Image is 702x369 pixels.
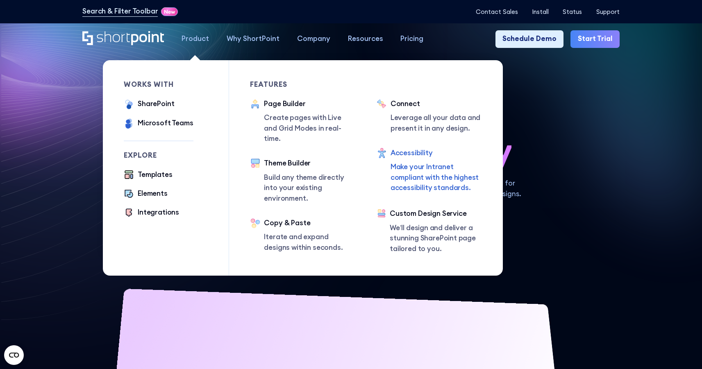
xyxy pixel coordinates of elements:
a: Home [82,31,164,46]
div: Company [297,34,330,44]
div: Elements [138,188,168,199]
div: Why ShortPoint [227,34,279,44]
div: Product [182,34,209,44]
div: Accessibility [391,148,482,158]
a: Search & Filter Toolbar [82,6,158,17]
div: Templates [138,170,172,180]
div: Explore [124,152,193,159]
a: Company [288,30,339,48]
button: Open CMP widget [4,345,24,365]
a: Theme BuilderBuild any theme directly into your existing environment. [250,158,355,204]
div: Page Builder [264,99,355,109]
div: Theme Builder [264,158,355,169]
iframe: Chat Widget [661,330,702,369]
a: Start Trial [570,30,619,48]
a: Page BuilderCreate pages with Live and Grid Modes in real-time. [250,99,355,144]
a: Support [596,8,620,15]
h1: SharePoint Design has never been [82,98,619,168]
div: works with [124,81,193,88]
a: Microsoft Teams [124,118,193,130]
a: Why ShortPoint [218,30,289,48]
a: Custom Design ServiceWe’ll design and deliver a stunning SharePoint page tailored to you. [377,208,482,255]
p: Create pages with Live and Grid Modes in real-time. [264,113,355,144]
div: SharePoint [138,99,174,109]
div: Custom Design Service [390,208,482,219]
a: Integrations [124,207,179,219]
div: Microsoft Teams [138,118,193,129]
a: Contact Sales [476,8,518,15]
span: so easy [405,133,511,168]
a: Copy & PasteIterate and expand designs within seconds. [250,218,355,253]
p: Leverage all your data and present it in any design. [391,113,482,134]
a: Pricing [392,30,432,48]
a: Schedule Demo [495,30,563,48]
a: Product [173,30,218,48]
a: Status [563,8,582,15]
div: Resources [348,34,383,44]
a: Templates [124,170,173,181]
div: Copy & Paste [264,218,355,229]
p: Build any theme directly into your existing environment. [264,172,355,204]
a: Resources [339,30,392,48]
a: Elements [124,188,168,200]
a: AccessibilityMake your Intranet compliant with the highest accessibility standards. [377,148,482,195]
div: Integrations [138,207,179,218]
p: Make your Intranet compliant with the highest accessibility standards. [391,162,482,193]
a: Install [532,8,549,15]
div: Features [250,81,355,88]
div: Connect [391,99,482,109]
p: We’ll design and deliver a stunning SharePoint page tailored to you. [390,223,482,254]
a: ConnectLeverage all your data and present it in any design. [377,99,482,134]
div: Pricing [400,34,423,44]
a: SharePoint [124,99,175,111]
p: Iterate and expand designs within seconds. [264,232,355,253]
